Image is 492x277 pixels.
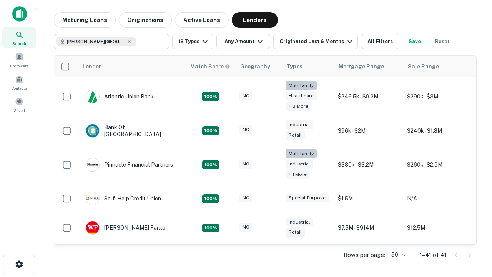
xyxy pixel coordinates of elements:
div: Industrial [286,218,313,227]
button: Maturing Loans [54,12,116,28]
a: Contacts [2,72,36,93]
div: [PERSON_NAME] Fargo [86,221,165,235]
div: Multifamily [286,81,317,90]
div: Geography [240,62,270,71]
div: Matching Properties: 14, hasApolloMatch: undefined [202,92,219,101]
td: $290k - $3M [403,77,472,116]
div: Capitalize uses an advanced AI algorithm to match your search with the best lender. The match sco... [190,62,230,71]
a: Borrowers [2,50,36,70]
div: Originated Last 6 Months [279,37,354,46]
td: $240k - $1.8M [403,116,472,145]
span: [PERSON_NAME][GEOGRAPHIC_DATA], [GEOGRAPHIC_DATA] [67,38,125,45]
div: Retail [286,228,305,237]
div: Healthcare [286,92,317,100]
td: $246.5k - $9.2M [334,77,403,116]
td: $96k - $2M [334,116,403,145]
div: Matching Properties: 24, hasApolloMatch: undefined [202,160,219,169]
button: Active Loans [175,12,229,28]
div: Retail [286,131,305,140]
div: Self-help Credit Union [86,192,161,205]
button: Originated Last 6 Months [273,34,358,49]
img: picture [86,124,99,137]
iframe: Chat Widget [454,191,492,228]
img: picture [86,192,99,205]
img: picture [86,90,99,103]
td: $260k - $2.9M [403,145,472,184]
td: $1.5M [334,184,403,213]
div: NC [239,194,252,202]
p: Rows per page: [344,250,385,260]
button: Save your search to get updates of matches that match your search criteria. [402,34,427,49]
div: Industrial [286,160,313,169]
div: NC [239,125,252,134]
button: All Filters [361,34,399,49]
button: Reset [430,34,455,49]
a: Search [2,27,36,48]
div: NC [239,92,252,100]
a: Saved [2,94,36,115]
th: Sale Range [403,56,472,77]
td: $7.5M - $914M [334,213,403,242]
td: N/A [403,184,472,213]
div: Atlantic Union Bank [86,90,154,103]
div: Matching Properties: 15, hasApolloMatch: undefined [202,126,219,135]
div: Multifamily [286,149,317,158]
img: capitalize-icon.png [12,6,27,22]
div: Mortgage Range [339,62,384,71]
div: Lender [83,62,101,71]
span: Borrowers [10,63,28,69]
div: Matching Properties: 11, hasApolloMatch: undefined [202,194,219,204]
h6: Match Score [190,62,229,71]
div: + 1 more [286,170,310,179]
span: Contacts [12,85,27,91]
img: picture [86,158,99,171]
th: Lender [78,56,186,77]
span: Saved [14,107,25,113]
div: NC [239,160,252,169]
button: Any Amount [216,34,270,49]
div: Types [286,62,303,71]
div: 50 [388,249,407,260]
button: Originations [119,12,172,28]
div: Bank Of [GEOGRAPHIC_DATA] [86,124,178,138]
div: Matching Properties: 15, hasApolloMatch: undefined [202,224,219,233]
th: Mortgage Range [334,56,403,77]
span: Search [12,40,26,47]
div: NC [239,223,252,232]
div: Sale Range [408,62,439,71]
th: Capitalize uses an advanced AI algorithm to match your search with the best lender. The match sco... [186,56,236,77]
td: $12.5M [403,213,472,242]
td: $380k - $3.2M [334,145,403,184]
div: + 3 more [286,102,311,111]
th: Types [282,56,334,77]
div: Pinnacle Financial Partners [86,158,173,172]
th: Geography [236,56,282,77]
button: Lenders [232,12,278,28]
p: 1–41 of 41 [420,250,447,260]
div: Industrial [286,120,313,129]
img: picture [86,221,99,234]
div: Special Purpose [286,194,329,202]
button: 12 Types [172,34,213,49]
